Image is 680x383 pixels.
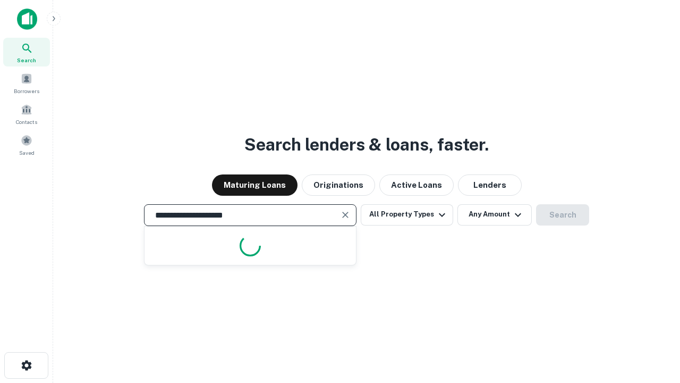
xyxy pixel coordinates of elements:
[627,298,680,349] iframe: Chat Widget
[3,38,50,66] a: Search
[302,174,375,196] button: Originations
[379,174,454,196] button: Active Loans
[17,56,36,64] span: Search
[244,132,489,157] h3: Search lenders & loans, faster.
[338,207,353,222] button: Clear
[19,148,35,157] span: Saved
[14,87,39,95] span: Borrowers
[3,69,50,97] a: Borrowers
[457,204,532,226] button: Any Amount
[3,99,50,128] a: Contacts
[361,204,453,226] button: All Property Types
[17,9,37,30] img: capitalize-icon.png
[458,174,522,196] button: Lenders
[3,130,50,159] a: Saved
[16,118,37,126] span: Contacts
[212,174,297,196] button: Maturing Loans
